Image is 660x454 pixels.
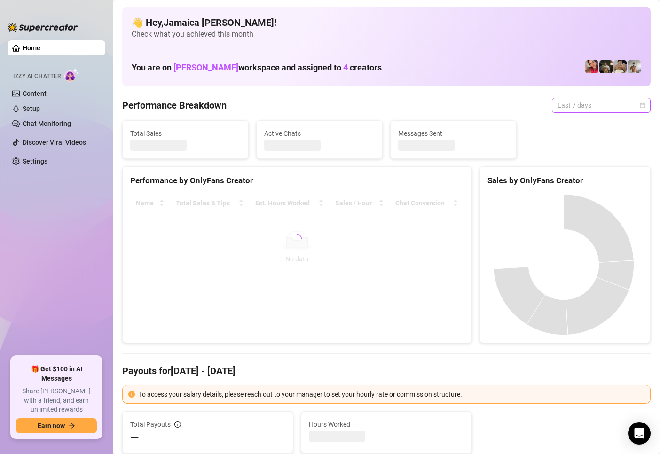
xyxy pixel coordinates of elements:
[599,60,613,73] img: Tony
[130,431,139,446] span: —
[23,44,40,52] a: Home
[23,105,40,112] a: Setup
[130,128,241,139] span: Total Sales
[628,60,641,73] img: aussieboy_j
[16,387,97,415] span: Share [PERSON_NAME] with a friend, and earn unlimited rewards
[122,99,227,112] h4: Performance Breakdown
[38,422,65,430] span: Earn now
[8,23,78,32] img: logo-BBDzfeDw.svg
[130,174,464,187] div: Performance by OnlyFans Creator
[398,128,509,139] span: Messages Sent
[628,422,651,445] div: Open Intercom Messenger
[343,63,348,72] span: 4
[264,128,375,139] span: Active Chats
[132,63,382,73] h1: You are on workspace and assigned to creators
[16,365,97,383] span: 🎁 Get $100 in AI Messages
[640,102,645,108] span: calendar
[130,419,171,430] span: Total Payouts
[174,421,181,428] span: info-circle
[23,157,47,165] a: Settings
[23,120,71,127] a: Chat Monitoring
[139,389,644,399] div: To access your salary details, please reach out to your manager to set your hourly rate or commis...
[487,174,643,187] div: Sales by OnlyFans Creator
[128,391,135,398] span: exclamation-circle
[16,418,97,433] button: Earn nowarrow-right
[173,63,238,72] span: [PERSON_NAME]
[291,233,303,244] span: loading
[23,139,86,146] a: Discover Viral Videos
[23,90,47,97] a: Content
[64,68,79,82] img: AI Chatter
[13,72,61,81] span: Izzy AI Chatter
[558,98,645,112] span: Last 7 days
[613,60,627,73] img: Aussieboy_jfree
[122,364,651,377] h4: Payouts for [DATE] - [DATE]
[132,16,641,29] h4: 👋 Hey, Jamaica [PERSON_NAME] !
[132,29,641,39] span: Check what you achieved this month
[69,423,75,429] span: arrow-right
[585,60,598,73] img: Vanessa
[309,419,464,430] span: Hours Worked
